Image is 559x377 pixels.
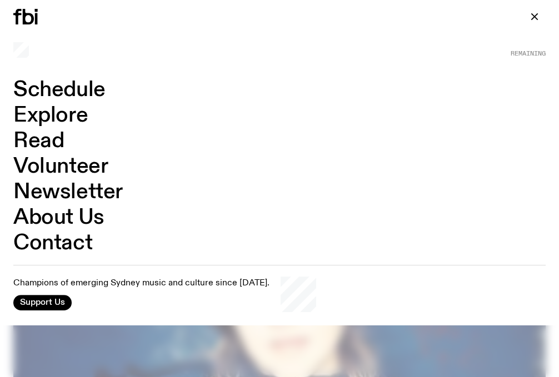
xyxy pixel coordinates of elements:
a: Volunteer [13,156,108,177]
a: Schedule [13,79,106,100]
a: Read [13,130,64,152]
a: About Us [13,207,104,228]
span: Support Us [20,298,65,308]
a: Newsletter [13,182,123,203]
span: Remaining [511,51,546,57]
button: Support Us [13,295,72,310]
a: Explore [13,105,88,126]
a: Contact [13,233,92,254]
p: Champions of emerging Sydney music and culture since [DATE]. [13,279,269,289]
